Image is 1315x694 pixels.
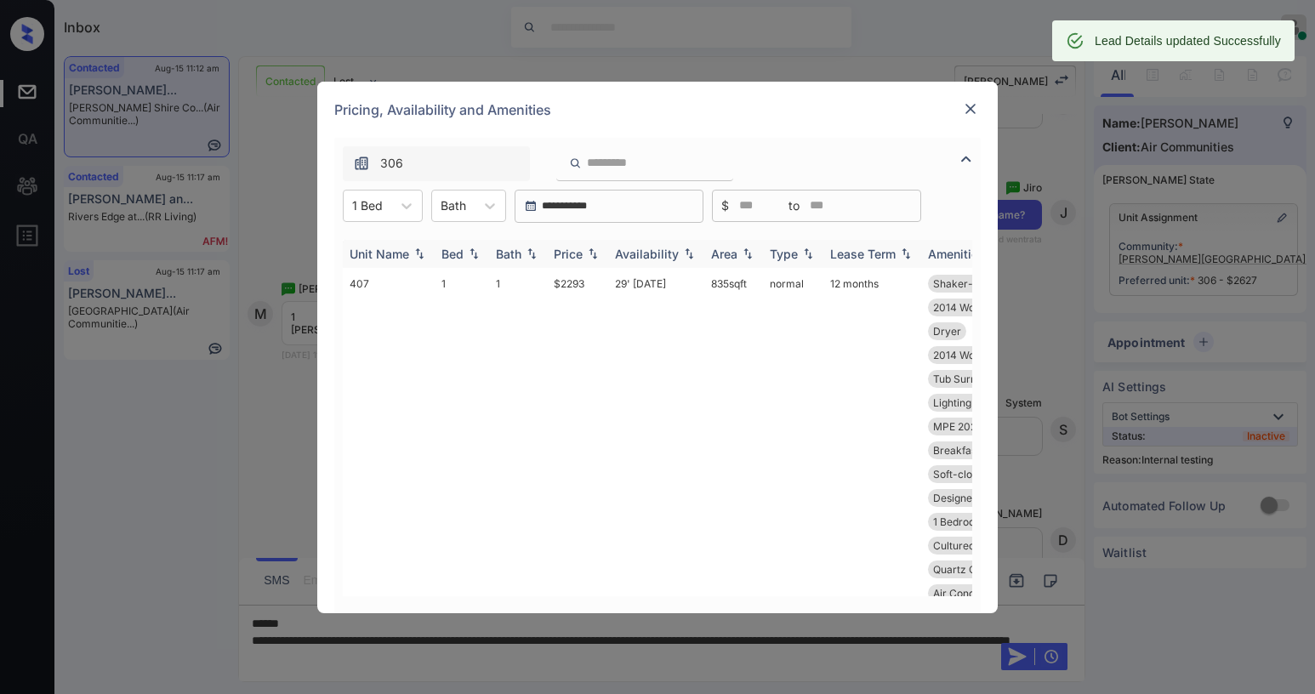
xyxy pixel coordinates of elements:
[465,247,482,259] img: sorting
[317,82,998,138] div: Pricing, Availability and Amenities
[962,100,979,117] img: close
[584,247,601,259] img: sorting
[680,247,697,259] img: sorting
[933,563,1019,576] span: Quartz Countert...
[933,492,1021,504] span: Designer Cabine...
[788,196,800,215] span: to
[615,247,679,261] div: Availability
[569,156,582,171] img: icon-zuma
[441,247,464,261] div: Bed
[933,587,1005,600] span: Air Conditioner
[496,247,521,261] div: Bath
[411,247,428,259] img: sorting
[897,247,914,259] img: sorting
[933,373,1022,385] span: Tub Surround 20...
[933,396,1016,409] span: Lighting Recess...
[933,301,1021,314] span: 2014 Wood Floor...
[1095,26,1281,56] div: Lead Details updated Successfully
[554,247,583,261] div: Price
[933,277,1022,290] span: Shaker-style Ma...
[933,420,1019,433] span: MPE 2025 Pool, ...
[933,325,961,338] span: Dryer
[933,444,1016,457] span: Breakfast Bar/n...
[721,196,729,215] span: $
[770,247,798,261] div: Type
[380,154,403,173] span: 306
[800,247,817,259] img: sorting
[933,515,1007,528] span: 1 Bedroom K&B
[350,247,409,261] div: Unit Name
[928,247,985,261] div: Amenities
[830,247,896,261] div: Lease Term
[956,149,976,169] img: icon-zuma
[933,349,1021,361] span: 2014 Wood Floor...
[933,468,1019,481] span: Soft-close Draw...
[523,247,540,259] img: sorting
[711,247,737,261] div: Area
[353,155,370,172] img: icon-zuma
[739,247,756,259] img: sorting
[933,539,1022,552] span: Cultured-marble...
